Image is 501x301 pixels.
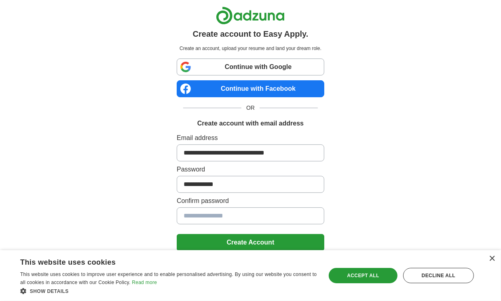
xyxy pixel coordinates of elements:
div: Accept all [329,268,397,283]
div: Decline all [403,268,474,283]
a: Continue with Facebook [177,80,324,97]
a: Continue with Google [177,59,324,75]
h1: Create account with email address [197,119,304,128]
label: Confirm password [177,196,324,206]
span: Show details [30,288,69,294]
p: Create an account, upload your resume and land your dream role. [178,45,323,52]
span: OR [241,104,260,112]
div: This website uses cookies [20,255,297,267]
label: Password [177,165,324,174]
div: Close [489,256,495,262]
div: Show details [20,287,317,295]
span: This website uses cookies to improve user experience and to enable personalised advertising. By u... [20,272,317,285]
button: Create Account [177,234,324,251]
a: Read more, opens a new window [132,280,157,285]
h1: Create account to Easy Apply. [193,28,309,40]
label: Email address [177,133,324,143]
img: Adzuna logo [216,6,285,25]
